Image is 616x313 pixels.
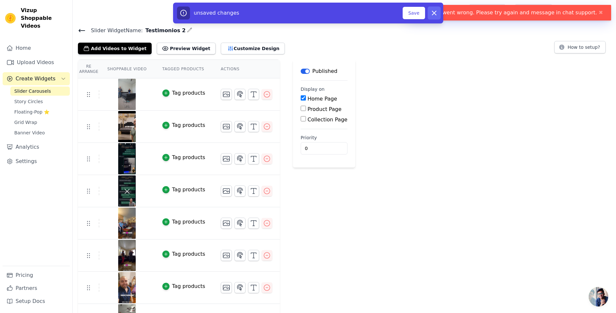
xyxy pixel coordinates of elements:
[78,43,152,54] button: Add Videos to Widget
[3,269,70,282] a: Pricing
[172,186,205,194] div: Tag products
[118,208,136,239] img: vizup-images-5803.png
[14,98,43,105] span: Story Circles
[221,89,232,100] button: Change Thumbnail
[162,89,205,97] button: Tag products
[221,185,232,197] button: Change Thumbnail
[118,175,136,207] img: vizup-images-25d3.png
[221,250,232,261] button: Change Thumbnail
[172,250,205,258] div: Tag products
[3,282,70,295] a: Partners
[187,26,192,35] div: Edit Name
[118,272,136,303] img: vizup-images-33de.png
[3,155,70,168] a: Settings
[162,186,205,194] button: Tag products
[172,121,205,129] div: Tag products
[3,56,70,69] a: Upload Videos
[99,60,154,78] th: Shoppable Video
[10,87,70,96] a: Slider Carousels
[172,282,205,290] div: Tag products
[118,143,136,174] img: vizup-images-aa8b.png
[213,60,280,78] th: Actions
[162,250,205,258] button: Tag products
[589,287,608,306] a: Open chat
[172,89,205,97] div: Tag products
[221,153,232,164] button: Change Thumbnail
[301,86,325,92] legend: Display on
[308,106,342,112] label: Product Page
[308,116,347,123] label: Collection Page
[86,27,143,34] span: Slider Widget Name:
[14,88,51,94] span: Slider Carousels
[162,154,205,161] button: Tag products
[155,60,213,78] th: Tagged Products
[554,41,606,53] button: How to setup?
[221,43,285,54] button: Customize Design
[14,119,37,126] span: Grid Wrap
[221,218,232,229] button: Change Thumbnail
[118,79,136,110] img: vizup-images-b9ba.png
[172,218,205,226] div: Tag products
[10,118,70,127] a: Grid Wrap
[308,96,337,102] label: Home Page
[78,60,99,78] th: Re Arrange
[162,121,205,129] button: Tag products
[3,141,70,154] a: Analytics
[14,129,45,136] span: Banner Video
[10,107,70,116] a: Floating-Pop ⭐
[143,27,186,34] span: Testimonios 2
[10,97,70,106] a: Story Circles
[162,282,205,290] button: Tag products
[10,128,70,137] a: Banner Video
[16,75,56,83] span: Create Widgets
[118,111,136,142] img: vizup-images-76c6.png
[221,121,232,132] button: Change Thumbnail
[403,7,425,19] button: Save
[157,43,215,54] button: Preview Widget
[312,67,337,75] p: Published
[162,218,205,226] button: Tag products
[3,72,70,85] button: Create Widgets
[3,295,70,308] a: Setup Docs
[554,46,606,52] a: How to setup?
[221,282,232,293] button: Change Thumbnail
[14,109,49,115] span: Floating-Pop ⭐
[194,10,239,16] span: unsaved changes
[3,42,70,55] a: Home
[172,154,205,161] div: Tag products
[118,240,136,271] img: vizup-images-1387.png
[301,134,347,141] label: Priority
